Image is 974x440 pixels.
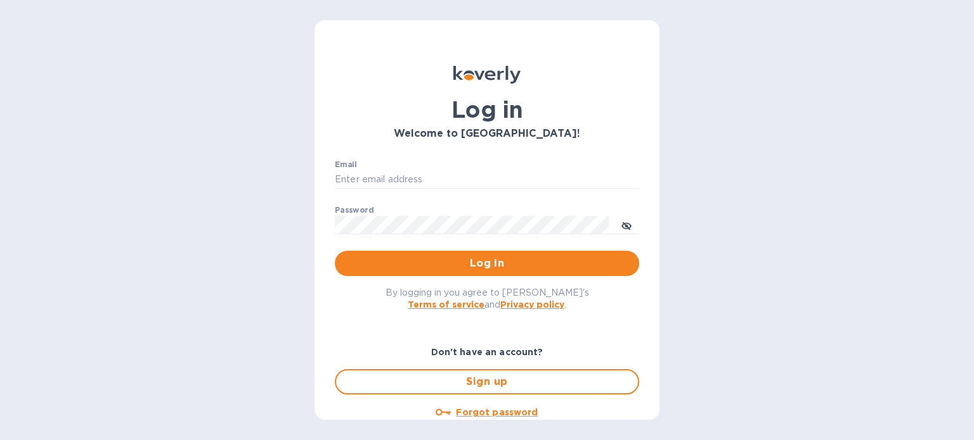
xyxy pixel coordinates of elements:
[335,369,639,394] button: Sign up
[345,256,629,271] span: Log in
[453,66,521,84] img: Koverly
[431,347,543,357] b: Don't have an account?
[456,407,538,417] u: Forgot password
[408,299,484,310] a: Terms of service
[335,128,639,140] h3: Welcome to [GEOGRAPHIC_DATA]!
[335,206,373,214] label: Password
[335,251,639,276] button: Log in
[335,170,639,189] input: Enter email address
[614,212,639,237] button: toggle password visibility
[335,96,639,123] h1: Log in
[386,287,589,310] span: By logging in you agree to [PERSON_NAME]'s and .
[500,299,564,310] a: Privacy policy
[346,374,628,389] span: Sign up
[335,161,357,168] label: Email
